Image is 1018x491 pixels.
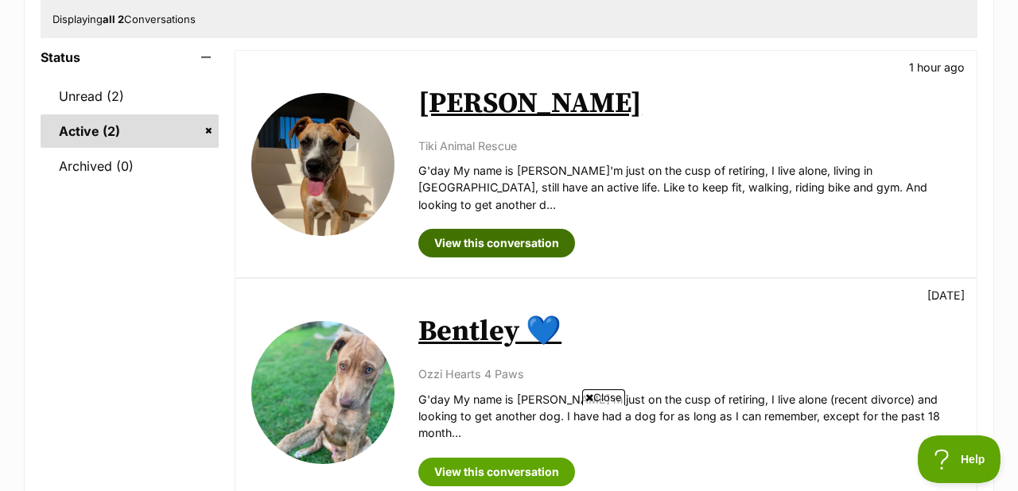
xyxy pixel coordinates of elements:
[927,287,965,303] p: [DATE]
[251,321,394,464] img: Bentley 💙
[418,365,961,382] p: Ozzi Hearts 4 Paws
[418,314,561,350] a: Bentley 💙
[418,229,575,257] a: View this conversation
[251,93,394,236] img: Hazel
[41,114,219,148] a: Active (2)
[418,137,961,154] p: Tiki Animal Rescue
[918,435,1002,483] iframe: Help Scout Beacon - Open
[909,59,965,75] p: 1 hour ago
[41,79,219,113] a: Unread (2)
[418,86,642,122] a: [PERSON_NAME]
[220,412,798,483] iframe: Advertisement
[52,13,196,25] span: Displaying Conversations
[103,13,124,25] strong: all 2
[418,162,961,213] p: G'day My name is [PERSON_NAME]'m just on the cusp of retiring, I live alone, living in [GEOGRAPHI...
[41,50,219,64] header: Status
[582,389,625,405] span: Close
[41,149,219,183] a: Archived (0)
[418,391,961,442] p: G'day My name is [PERSON_NAME]'m just on the cusp of retiring, I live alone (recent divorce) and ...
